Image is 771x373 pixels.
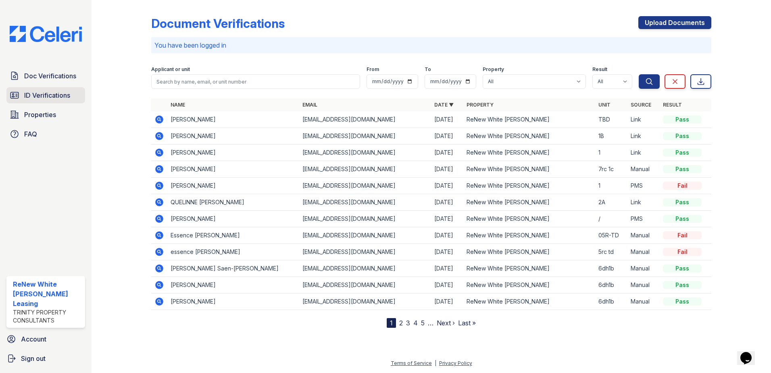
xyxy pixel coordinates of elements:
[463,145,595,161] td: ReNew White [PERSON_NAME]
[299,178,431,194] td: [EMAIL_ADDRESS][DOMAIN_NAME]
[21,334,46,344] span: Account
[6,87,85,103] a: ID Verifications
[595,260,627,277] td: 6dh1b
[167,161,299,178] td: [PERSON_NAME]
[299,211,431,227] td: [EMAIL_ADDRESS][DOMAIN_NAME]
[167,145,299,161] td: [PERSON_NAME]
[299,161,431,178] td: [EMAIL_ADDRESS][DOMAIN_NAME]
[399,319,403,327] a: 2
[627,260,660,277] td: Manual
[463,227,595,244] td: ReNew White [PERSON_NAME]
[6,68,85,84] a: Doc Verifications
[13,308,82,325] div: Trinity Property Consultants
[663,132,702,140] div: Pass
[435,360,436,366] div: |
[151,16,285,31] div: Document Verifications
[595,178,627,194] td: 1
[434,102,454,108] a: Date ▼
[595,128,627,145] td: 1B
[428,318,433,328] span: …
[431,227,463,244] td: [DATE]
[24,90,70,100] span: ID Verifications
[167,227,299,244] td: Essence [PERSON_NAME]
[627,211,660,227] td: PMS
[463,128,595,145] td: ReNew White [PERSON_NAME]
[631,102,651,108] a: Source
[367,66,379,73] label: From
[431,111,463,128] td: [DATE]
[413,319,418,327] a: 4
[463,244,595,260] td: ReNew White [PERSON_NAME]
[431,145,463,161] td: [DATE]
[663,298,702,306] div: Pass
[431,211,463,227] td: [DATE]
[595,293,627,310] td: 6dh1b
[431,277,463,293] td: [DATE]
[167,244,299,260] td: essence [PERSON_NAME]
[595,194,627,211] td: 2A
[627,244,660,260] td: Manual
[167,111,299,128] td: [PERSON_NAME]
[437,319,455,327] a: Next ›
[627,145,660,161] td: Link
[627,227,660,244] td: Manual
[24,71,76,81] span: Doc Verifications
[299,244,431,260] td: [EMAIL_ADDRESS][DOMAIN_NAME]
[595,244,627,260] td: 5rc td
[592,66,607,73] label: Result
[663,182,702,190] div: Fail
[431,260,463,277] td: [DATE]
[13,279,82,308] div: ReNew White [PERSON_NAME] Leasing
[431,161,463,178] td: [DATE]
[431,128,463,145] td: [DATE]
[627,194,660,211] td: Link
[171,102,185,108] a: Name
[431,194,463,211] td: [DATE]
[406,319,410,327] a: 3
[299,194,431,211] td: [EMAIL_ADDRESS][DOMAIN_NAME]
[627,128,660,145] td: Link
[663,149,702,157] div: Pass
[595,211,627,227] td: /
[3,350,88,367] a: Sign out
[463,293,595,310] td: ReNew White [PERSON_NAME]
[663,198,702,206] div: Pass
[425,66,431,73] label: To
[299,260,431,277] td: [EMAIL_ADDRESS][DOMAIN_NAME]
[151,74,360,89] input: Search by name, email, or unit number
[627,293,660,310] td: Manual
[167,194,299,211] td: QUELINNE [PERSON_NAME]
[663,248,702,256] div: Fail
[391,360,432,366] a: Terms of Service
[663,281,702,289] div: Pass
[6,126,85,142] a: FAQ
[463,260,595,277] td: ReNew White [PERSON_NAME]
[463,194,595,211] td: ReNew White [PERSON_NAME]
[167,293,299,310] td: [PERSON_NAME]
[421,319,425,327] a: 5
[154,40,708,50] p: You have been logged in
[3,26,88,42] img: CE_Logo_Blue-a8612792a0a2168367f1c8372b55b34899dd931a85d93a1a3d3e32e68fde9ad4.png
[463,211,595,227] td: ReNew White [PERSON_NAME]
[431,293,463,310] td: [DATE]
[737,341,763,365] iframe: chat widget
[627,277,660,293] td: Manual
[595,161,627,178] td: 7rc 1c
[663,231,702,239] div: Fail
[638,16,711,29] a: Upload Documents
[663,115,702,124] div: Pass
[467,102,494,108] a: Property
[167,211,299,227] td: [PERSON_NAME]
[595,227,627,244] td: 05R-TD
[299,293,431,310] td: [EMAIL_ADDRESS][DOMAIN_NAME]
[24,110,56,119] span: Properties
[167,128,299,145] td: [PERSON_NAME]
[3,331,88,347] a: Account
[463,111,595,128] td: ReNew White [PERSON_NAME]
[151,66,190,73] label: Applicant or unit
[663,264,702,272] div: Pass
[24,129,37,139] span: FAQ
[299,111,431,128] td: [EMAIL_ADDRESS][DOMAIN_NAME]
[663,215,702,223] div: Pass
